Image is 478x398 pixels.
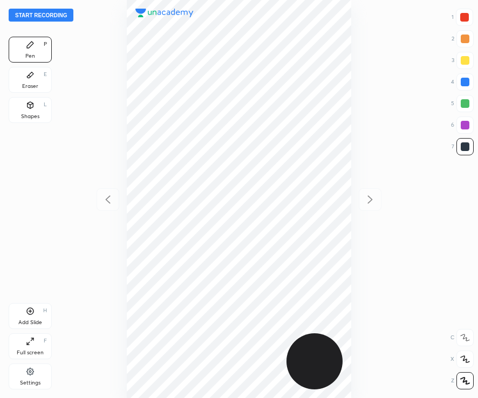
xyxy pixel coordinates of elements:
div: 7 [452,138,474,155]
div: Pen [25,53,35,59]
div: Eraser [22,84,38,89]
div: 1 [452,9,473,26]
div: 3 [452,52,474,69]
div: Settings [20,380,40,386]
div: H [43,308,47,313]
div: E [44,72,47,77]
button: Start recording [9,9,73,22]
div: 5 [451,95,474,112]
img: logo.38c385cc.svg [135,9,194,17]
div: X [450,351,474,368]
div: Full screen [17,350,44,355]
div: 2 [452,30,474,47]
div: L [44,102,47,107]
div: C [450,329,474,346]
div: Z [451,372,474,389]
div: Add Slide [18,320,42,325]
div: 6 [451,116,474,134]
div: P [44,42,47,47]
div: F [44,338,47,344]
div: Shapes [21,114,39,119]
div: 4 [451,73,474,91]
